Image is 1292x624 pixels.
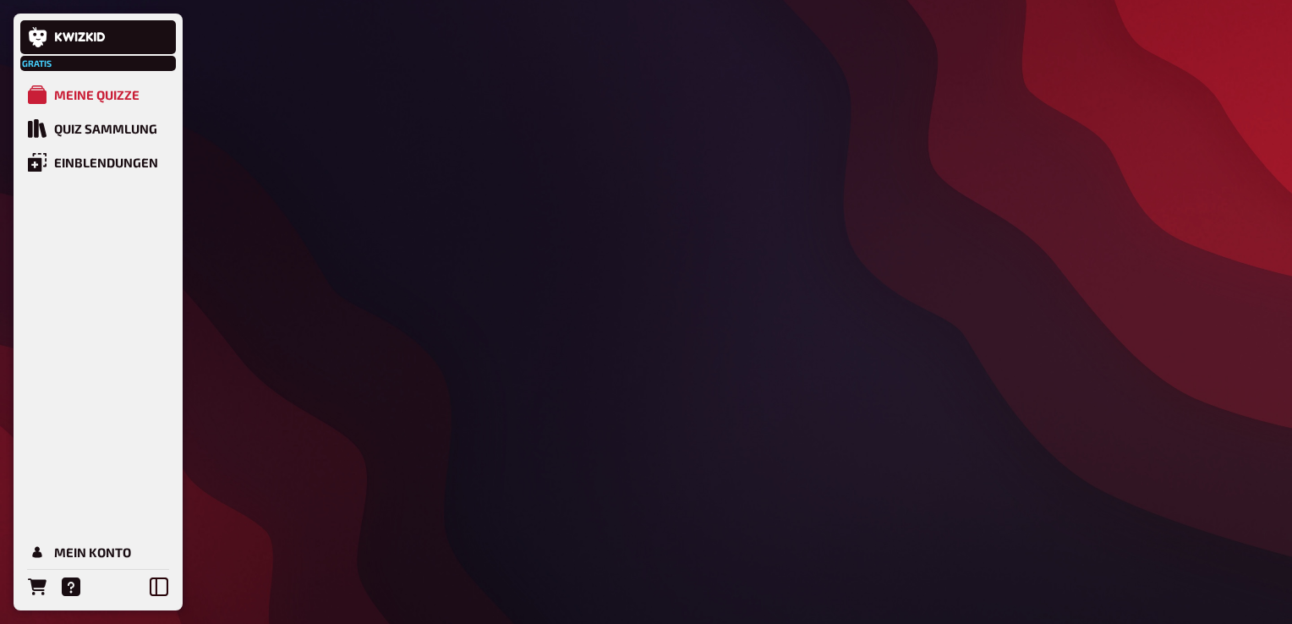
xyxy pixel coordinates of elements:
[20,112,176,145] a: Quiz Sammlung
[20,570,54,604] a: Bestellungen
[54,155,158,170] div: Einblendungen
[54,570,88,604] a: Hilfe
[20,78,176,112] a: Meine Quizze
[20,145,176,179] a: Einblendungen
[54,87,140,102] div: Meine Quizze
[22,58,52,68] span: Gratis
[54,121,157,136] div: Quiz Sammlung
[54,545,131,560] div: Mein Konto
[20,535,176,569] a: Mein Konto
